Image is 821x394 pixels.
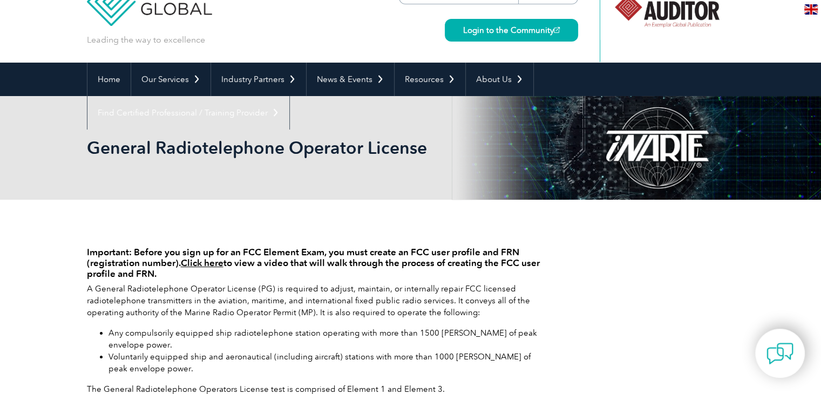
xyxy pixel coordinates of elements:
a: Resources [395,63,465,96]
a: Find Certified Professional / Training Provider [87,96,289,130]
p: A General Radiotelephone Operator License (PG) is required to adjust, maintain, or internally rep... [87,283,540,318]
img: open_square.png [554,27,560,33]
a: Industry Partners [211,63,306,96]
li: Voluntarily equipped ship and aeronautical (including aircraft) stations with more than 1000 [PER... [108,351,540,375]
a: News & Events [307,63,394,96]
h4: Important: Before you sign up for an FCC Element Exam, you must create an FCC user profile and FR... [87,247,540,279]
a: Our Services [131,63,211,96]
a: Login to the Community [445,19,578,42]
img: en [804,4,818,15]
a: Home [87,63,131,96]
a: About Us [466,63,533,96]
h2: General Radiotelephone Operator License [87,139,540,157]
a: Click here [181,257,223,268]
li: Any compulsorily equipped ship radiotelephone station operating with more than 1500 [PERSON_NAME]... [108,327,540,351]
img: contact-chat.png [766,340,793,367]
p: Leading the way to excellence [87,34,205,46]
